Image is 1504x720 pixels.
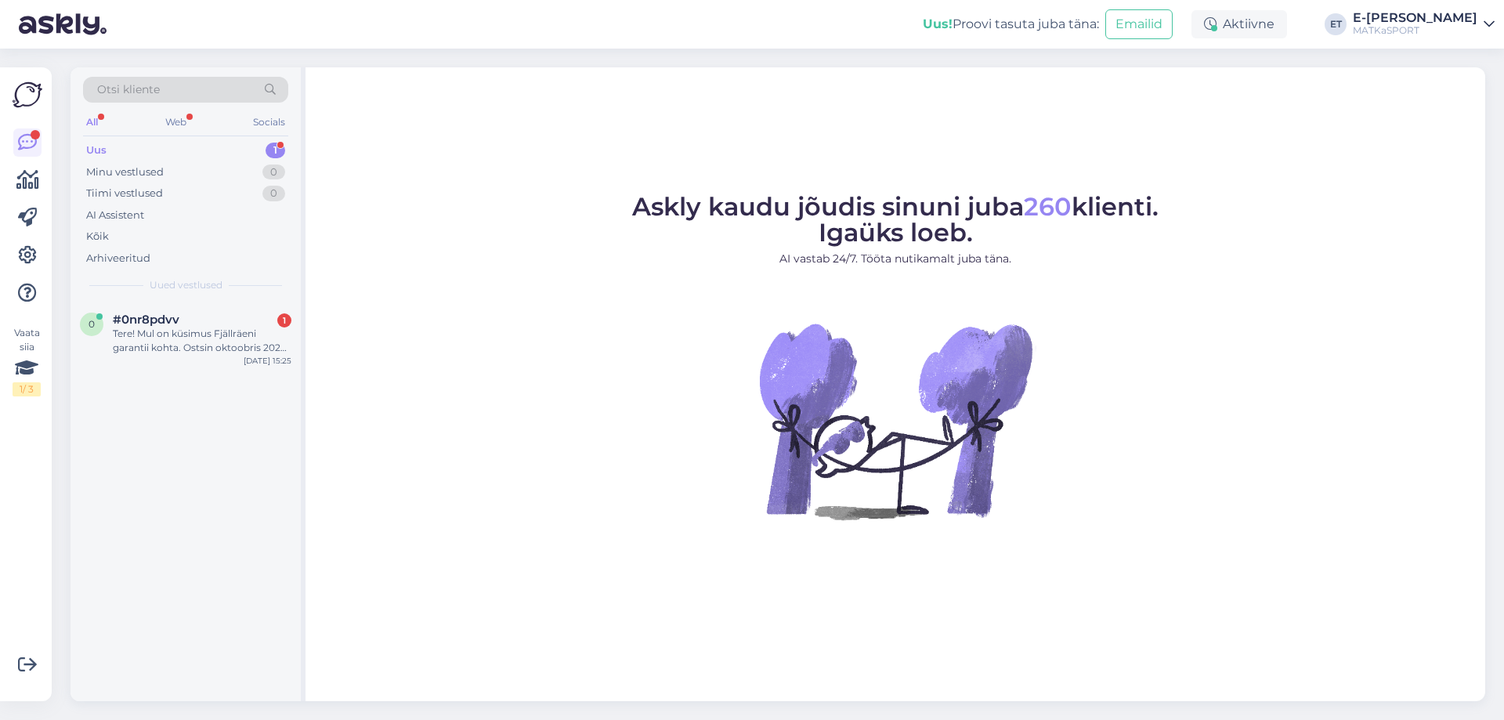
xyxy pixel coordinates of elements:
[86,229,109,244] div: Kõik
[113,327,291,355] div: Tere! Mul on küsimus Fjällräeni garantii kohta. Ostsin oktoobris 2023 Matkaspordist Fjällräveni m...
[632,191,1159,248] span: Askly kaudu jõudis sinuni juba klienti. Igaüks loeb.
[13,382,41,396] div: 1 / 3
[13,326,41,396] div: Vaata siia
[1353,12,1495,37] a: E-[PERSON_NAME]MATKaSPORT
[1024,191,1072,222] span: 260
[266,143,285,158] div: 1
[86,208,144,223] div: AI Assistent
[262,186,285,201] div: 0
[86,186,163,201] div: Tiimi vestlused
[1353,24,1477,37] div: MATKaSPORT
[754,280,1036,562] img: No Chat active
[83,112,101,132] div: All
[923,16,953,31] b: Uus!
[1191,10,1287,38] div: Aktiivne
[277,313,291,327] div: 1
[13,80,42,110] img: Askly Logo
[1325,13,1347,35] div: ET
[1105,9,1173,39] button: Emailid
[86,251,150,266] div: Arhiveeritud
[86,143,107,158] div: Uus
[244,355,291,367] div: [DATE] 15:25
[97,81,160,98] span: Otsi kliente
[250,112,288,132] div: Socials
[162,112,190,132] div: Web
[86,165,164,180] div: Minu vestlused
[113,313,179,327] span: #0nr8pdvv
[262,165,285,180] div: 0
[150,278,222,292] span: Uued vestlused
[632,251,1159,267] p: AI vastab 24/7. Tööta nutikamalt juba täna.
[1353,12,1477,24] div: E-[PERSON_NAME]
[89,318,95,330] span: 0
[923,15,1099,34] div: Proovi tasuta juba täna:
